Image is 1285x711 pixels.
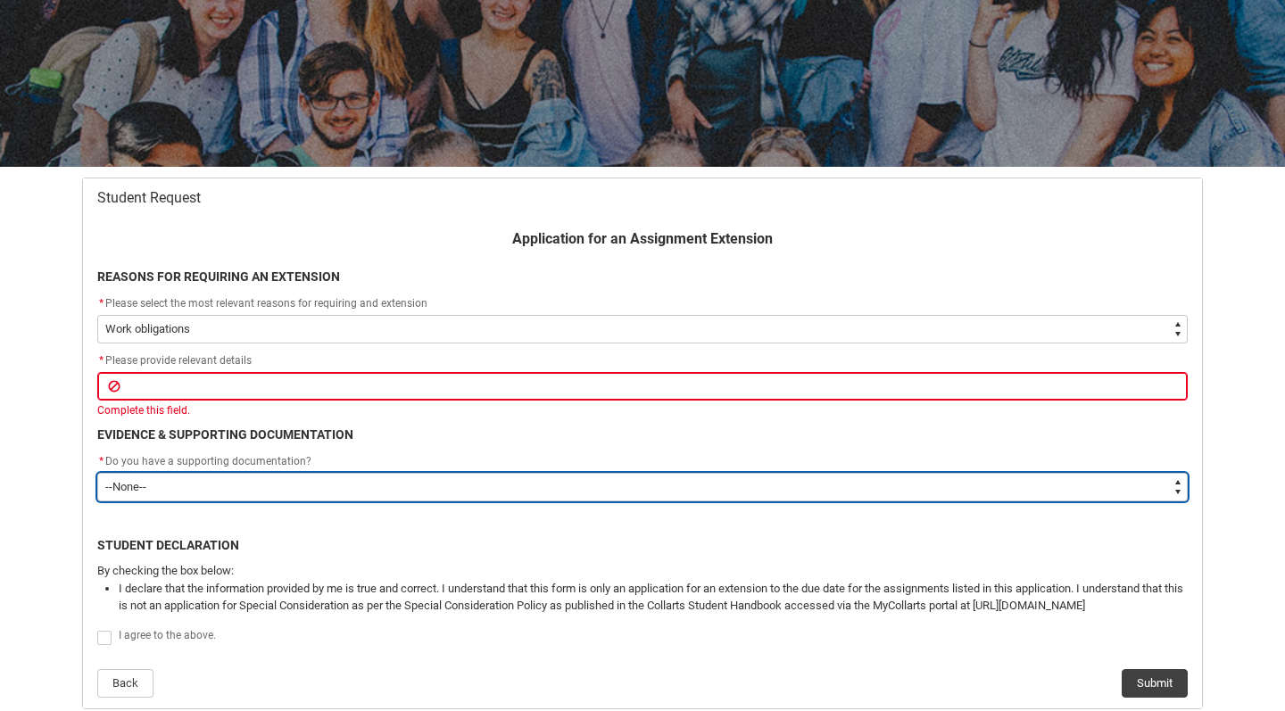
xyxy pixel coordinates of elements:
[512,230,773,247] b: Application for an Assignment Extension
[97,427,353,442] b: EVIDENCE & SUPPORTING DOCUMENTATION
[99,455,104,467] abbr: required
[99,354,104,367] abbr: required
[82,178,1203,709] article: Redu_Student_Request flow
[97,669,153,698] button: Back
[97,538,239,552] b: STUDENT DECLARATION
[119,629,216,641] span: I agree to the above.
[119,580,1188,615] li: I declare that the information provided by me is true and correct. I understand that this form is...
[105,455,311,467] span: Do you have a supporting documentation?
[105,297,427,310] span: Please select the most relevant reasons for requiring and extension
[97,402,1188,418] div: Complete this field.
[1122,669,1188,698] button: Submit
[97,189,201,207] span: Student Request
[97,269,340,284] b: REASONS FOR REQUIRING AN EXTENSION
[99,297,104,310] abbr: required
[97,354,252,367] span: Please provide relevant details
[97,562,1188,580] p: By checking the box below:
